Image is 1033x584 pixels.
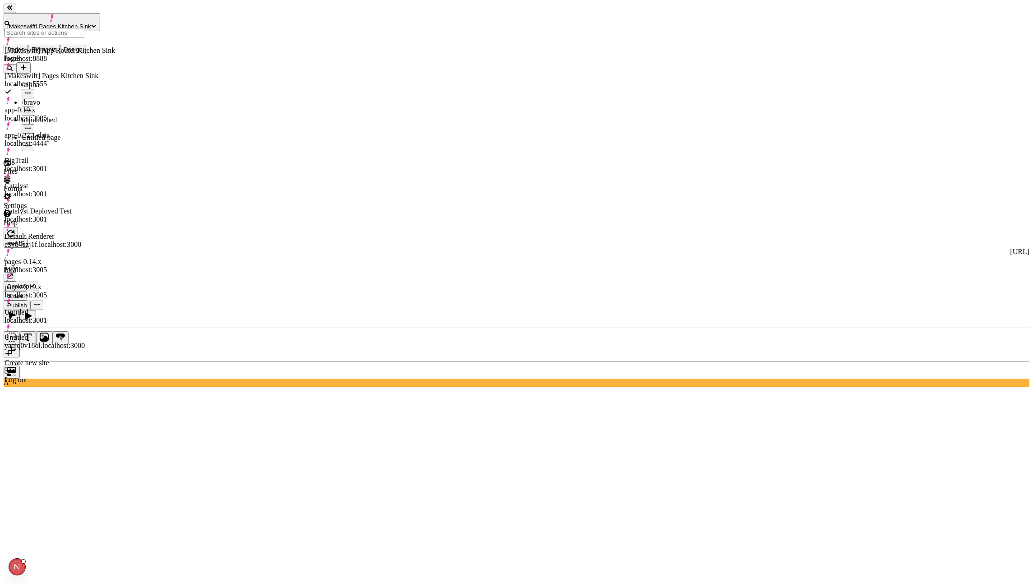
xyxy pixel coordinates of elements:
[4,264,1029,272] div: page
[5,55,115,63] div: localhost:8888
[5,291,115,299] div: localhost:3005
[5,106,115,114] div: app-0.19.x
[5,342,115,350] div: yaqjq0v18ol.localhost:3000
[5,72,115,80] div: [Makeswift] Pages Kitchen Sink
[4,248,1029,256] div: [URL]
[4,291,27,301] button: Share
[4,13,100,31] button: [Makeswift] Pages Kitchen Sink
[4,167,112,176] div: Files
[4,238,28,248] button: Open locale picker
[4,331,20,344] button: Box
[4,379,1029,387] div: A
[5,215,115,223] div: localhost:3001
[4,45,28,54] button: Pages
[5,28,84,37] input: Search sites or actions
[5,190,115,198] div: localhost:3001
[5,258,115,266] div: pages-0.14.x
[5,334,115,342] div: Untitled
[4,282,38,291] button: Desktop
[5,207,115,215] div: Catalyst Deployed Test
[5,46,115,55] div: [Makeswift] App Router Kitchen Sink
[5,283,115,291] div: pages-0.19.x
[5,114,115,122] div: localhost:3005
[5,308,115,316] div: Untitled
[4,301,31,310] button: Publish
[5,139,115,148] div: localhost:4444
[5,165,115,173] div: localhost:3001
[5,37,115,384] div: Suggestions
[4,202,112,210] div: Settings
[5,359,115,367] div: Create new site
[4,54,112,62] div: Pages
[4,185,112,193] div: Forms
[5,157,115,165] div: BigTrail
[5,131,115,139] div: app-0.22.1-data
[5,80,115,88] div: localhost:5555
[5,182,115,190] div: Catalyst
[5,232,115,241] div: Default Renderer
[4,7,132,15] p: Cookie Test Route
[5,266,115,274] div: localhost:3005
[5,316,115,324] div: localhost:3001
[5,241,115,249] div: e3y84uzj1f.localhost:3000
[5,376,115,384] div: Log out
[4,256,1029,264] div: /
[4,219,112,227] div: Help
